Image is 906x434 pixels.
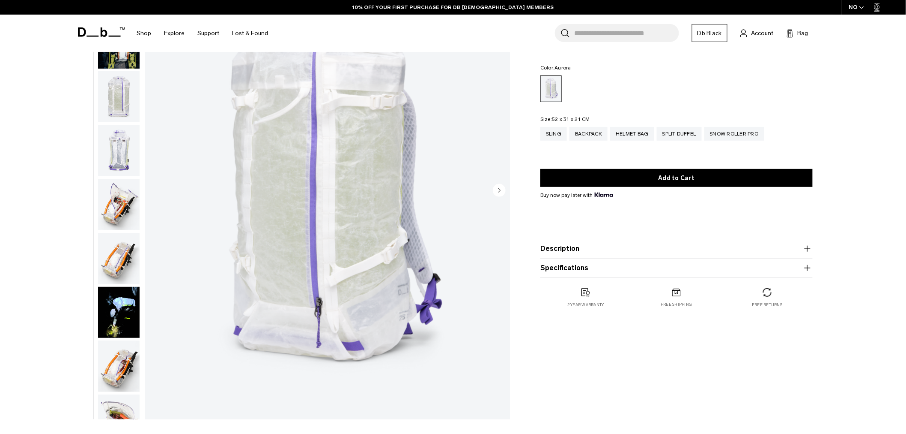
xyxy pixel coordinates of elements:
button: Specifications [540,263,813,273]
span: Bag [798,29,808,38]
button: Description [540,244,813,254]
a: Aurora [540,75,562,102]
img: Weigh_Lighter_Backpack_25L_5.png [98,233,140,284]
legend: Color: [540,65,571,70]
a: Support [197,18,219,48]
img: Weigh_Lighter_Backpack_25L_6.png [98,341,140,392]
span: 52 x 31 x 21 CM [552,116,590,122]
button: Add to Cart [540,169,813,187]
a: Account [740,28,774,38]
p: Free returns [752,302,783,308]
img: Weigh_Lighter_Backpack_25L_2.png [98,71,140,123]
p: Free shipping [661,301,692,307]
button: Next slide [493,184,506,198]
p: 2 year warranty [567,302,604,308]
a: Shop [137,18,151,48]
button: Weigh_Lighter_Backpack_25L_3.png [98,124,140,177]
legend: Size: [540,117,590,122]
a: Db Black [692,24,727,42]
span: Account [751,29,774,38]
a: Snow Roller Pro [704,127,764,141]
span: Buy now pay later with [540,191,613,199]
button: Weigh_Lighter_Backpack_25L_4.png [98,178,140,231]
a: Backpack [569,127,608,141]
a: Explore [164,18,185,48]
button: Weigh_Lighter_Backpack_25L_5.png [98,232,140,285]
img: Weigh Lighter Backpack 25L Aurora [98,287,140,338]
img: Weigh_Lighter_Backpack_25L_3.png [98,125,140,176]
button: Bag [787,28,808,38]
nav: Main Navigation [130,15,274,52]
a: 10% OFF YOUR FIRST PURCHASE FOR DB [DEMOGRAPHIC_DATA] MEMBERS [353,3,554,11]
img: {"height" => 20, "alt" => "Klarna"} [595,193,613,197]
img: Weigh_Lighter_Backpack_25L_4.png [98,179,140,230]
a: Helmet Bag [610,127,654,141]
span: Aurora [555,65,572,71]
a: Split Duffel [657,127,702,141]
button: Weigh Lighter Backpack 25L Aurora [98,286,140,339]
a: Lost & Found [232,18,268,48]
a: Sling [540,127,567,141]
